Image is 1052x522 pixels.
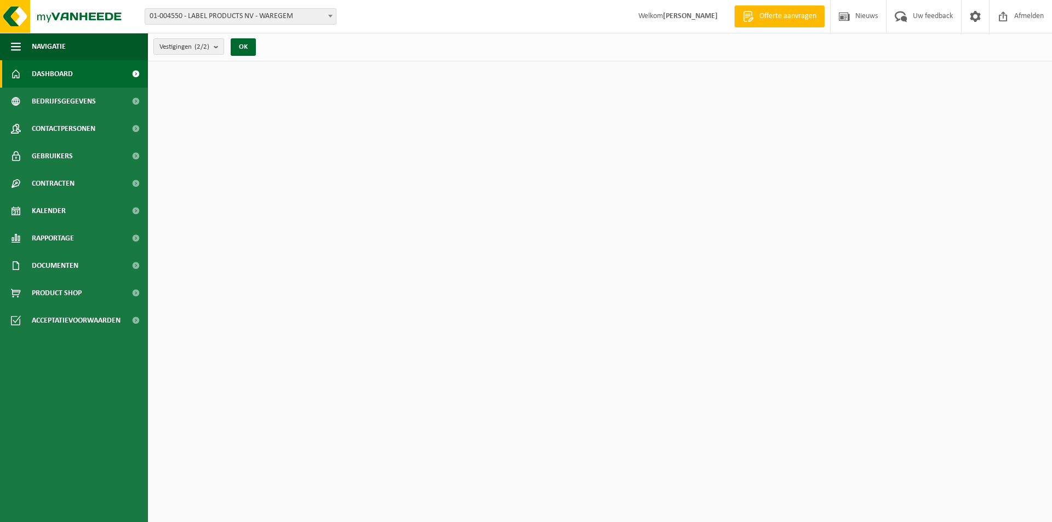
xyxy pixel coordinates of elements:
span: Dashboard [32,60,73,88]
span: Vestigingen [159,39,209,55]
span: 01-004550 - LABEL PRODUCTS NV - WAREGEM [145,8,336,25]
span: Acceptatievoorwaarden [32,307,121,334]
span: Offerte aanvragen [757,11,819,22]
count: (2/2) [195,43,209,50]
strong: [PERSON_NAME] [663,12,718,20]
span: Product Shop [32,279,82,307]
span: Documenten [32,252,78,279]
span: 01-004550 - LABEL PRODUCTS NV - WAREGEM [145,9,336,24]
span: Rapportage [32,225,74,252]
span: Kalender [32,197,66,225]
span: Navigatie [32,33,66,60]
a: Offerte aanvragen [734,5,825,27]
span: Bedrijfsgegevens [32,88,96,115]
span: Contracten [32,170,75,197]
button: Vestigingen(2/2) [153,38,224,55]
span: Gebruikers [32,142,73,170]
span: Contactpersonen [32,115,95,142]
button: OK [231,38,256,56]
